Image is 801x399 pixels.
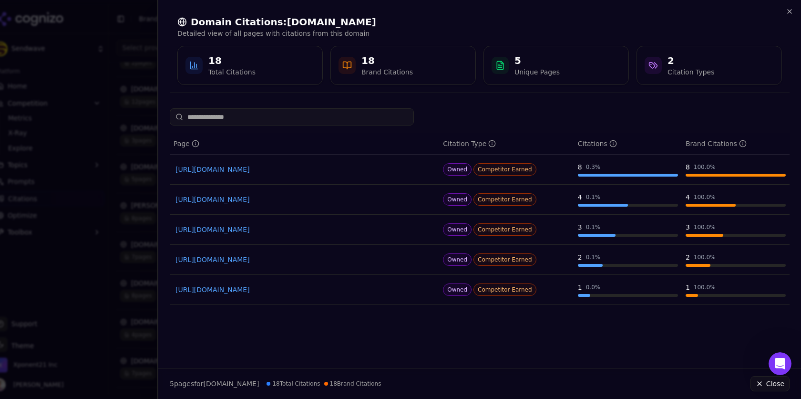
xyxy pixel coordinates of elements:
[443,139,496,148] div: Citation Type
[694,223,716,231] div: 100.0 %
[175,225,433,234] a: [URL][DOMAIN_NAME]
[586,163,601,171] div: 0.3 %
[686,162,690,172] div: 8
[686,222,690,232] div: 3
[175,165,433,174] a: [URL][DOMAIN_NAME]
[443,283,472,296] span: Owned
[667,67,714,77] div: Citation Types
[170,379,259,388] p: page s for
[694,163,716,171] div: 100.0 %
[574,133,682,155] th: totalCitationCount
[750,376,790,391] button: Close
[686,252,690,262] div: 2
[443,223,472,236] span: Owned
[586,223,601,231] div: 0.1 %
[361,67,413,77] div: Brand Citations
[694,253,716,261] div: 100.0 %
[586,193,601,201] div: 0.1 %
[686,283,690,292] div: 1
[170,133,790,305] div: Data table
[694,283,716,291] div: 100.0 %
[175,195,433,204] a: [URL][DOMAIN_NAME]
[473,223,536,236] span: Competitor Earned
[177,15,782,29] h2: Domain Citations: [DOMAIN_NAME]
[177,29,782,38] p: Detailed view of all pages with citations from this domain
[578,283,582,292] div: 1
[267,380,320,388] span: 18 Total Citations
[175,285,433,294] a: [URL][DOMAIN_NAME]
[473,283,536,296] span: Competitor Earned
[578,252,582,262] div: 2
[174,139,199,148] div: Page
[694,193,716,201] div: 100.0 %
[514,67,560,77] div: Unique Pages
[439,133,574,155] th: citationTypes
[170,133,439,155] th: page
[586,253,601,261] div: 0.1 %
[514,54,560,67] div: 5
[443,253,472,266] span: Owned
[578,162,582,172] div: 8
[473,193,536,206] span: Competitor Earned
[443,193,472,206] span: Owned
[324,380,381,388] span: 18 Brand Citations
[769,352,791,375] iframe: Intercom live chat
[170,380,174,388] span: 5
[667,54,714,67] div: 2
[578,222,582,232] div: 3
[682,133,790,155] th: brandCitationCount
[578,139,617,148] div: Citations
[473,253,536,266] span: Competitor Earned
[578,192,582,202] div: 4
[203,380,259,388] span: [DOMAIN_NAME]
[473,163,536,176] span: Competitor Earned
[208,67,256,77] div: Total Citations
[686,139,747,148] div: Brand Citations
[443,163,472,176] span: Owned
[686,192,690,202] div: 4
[586,283,601,291] div: 0.0 %
[361,54,413,67] div: 18
[175,255,433,264] a: [URL][DOMAIN_NAME]
[208,54,256,67] div: 18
